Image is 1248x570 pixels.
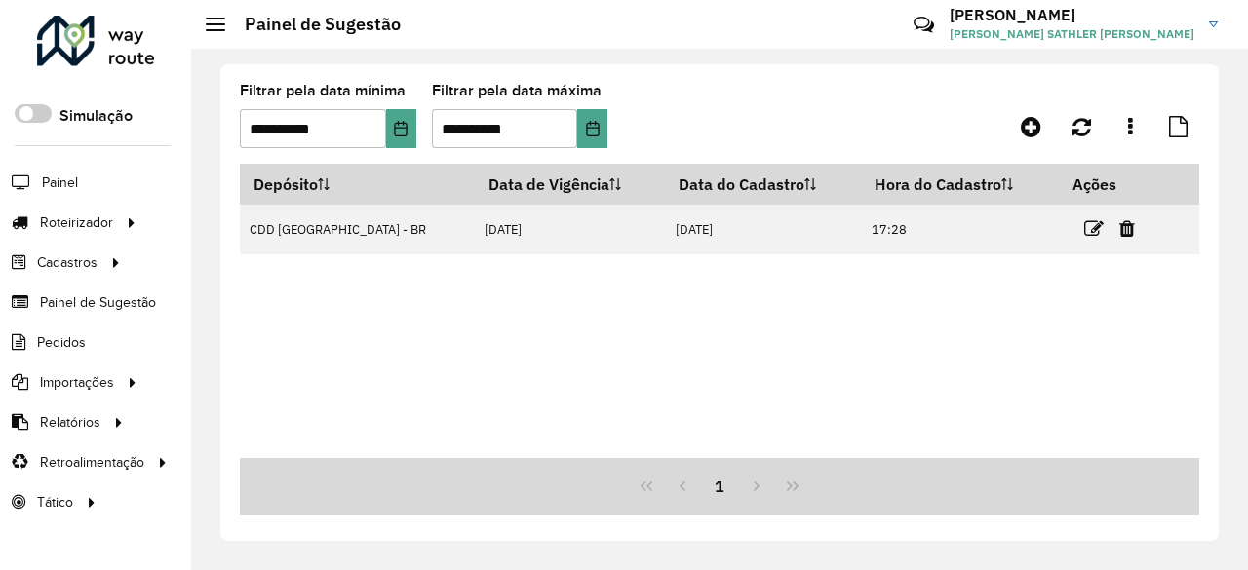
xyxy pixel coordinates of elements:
span: Tático [37,492,73,513]
td: CDD [GEOGRAPHIC_DATA] - BR [240,205,475,254]
span: Painel [42,172,78,193]
a: Excluir [1119,215,1135,242]
label: Filtrar pela data mínima [240,79,406,102]
span: Cadastros [37,252,97,273]
span: Importações [40,372,114,393]
button: 1 [701,468,738,505]
label: Simulação [59,104,133,128]
td: [DATE] [475,205,665,254]
button: Choose Date [577,109,607,148]
button: Choose Date [386,109,416,148]
h3: [PERSON_NAME] [950,6,1194,24]
span: Painel de Sugestão [40,292,156,313]
td: [DATE] [665,205,861,254]
th: Data de Vigência [475,164,665,205]
th: Ações [1059,164,1176,205]
a: Contato Rápido [903,4,945,46]
span: [PERSON_NAME] SATHLER [PERSON_NAME] [950,25,1194,43]
span: Pedidos [37,332,86,353]
a: Editar [1084,215,1104,242]
th: Hora do Cadastro [861,164,1058,205]
span: Retroalimentação [40,452,144,473]
th: Data do Cadastro [665,164,861,205]
td: 17:28 [861,205,1058,254]
span: Roteirizador [40,212,113,233]
label: Filtrar pela data máxima [432,79,602,102]
h2: Painel de Sugestão [225,14,401,35]
span: Relatórios [40,412,100,433]
th: Depósito [240,164,475,205]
